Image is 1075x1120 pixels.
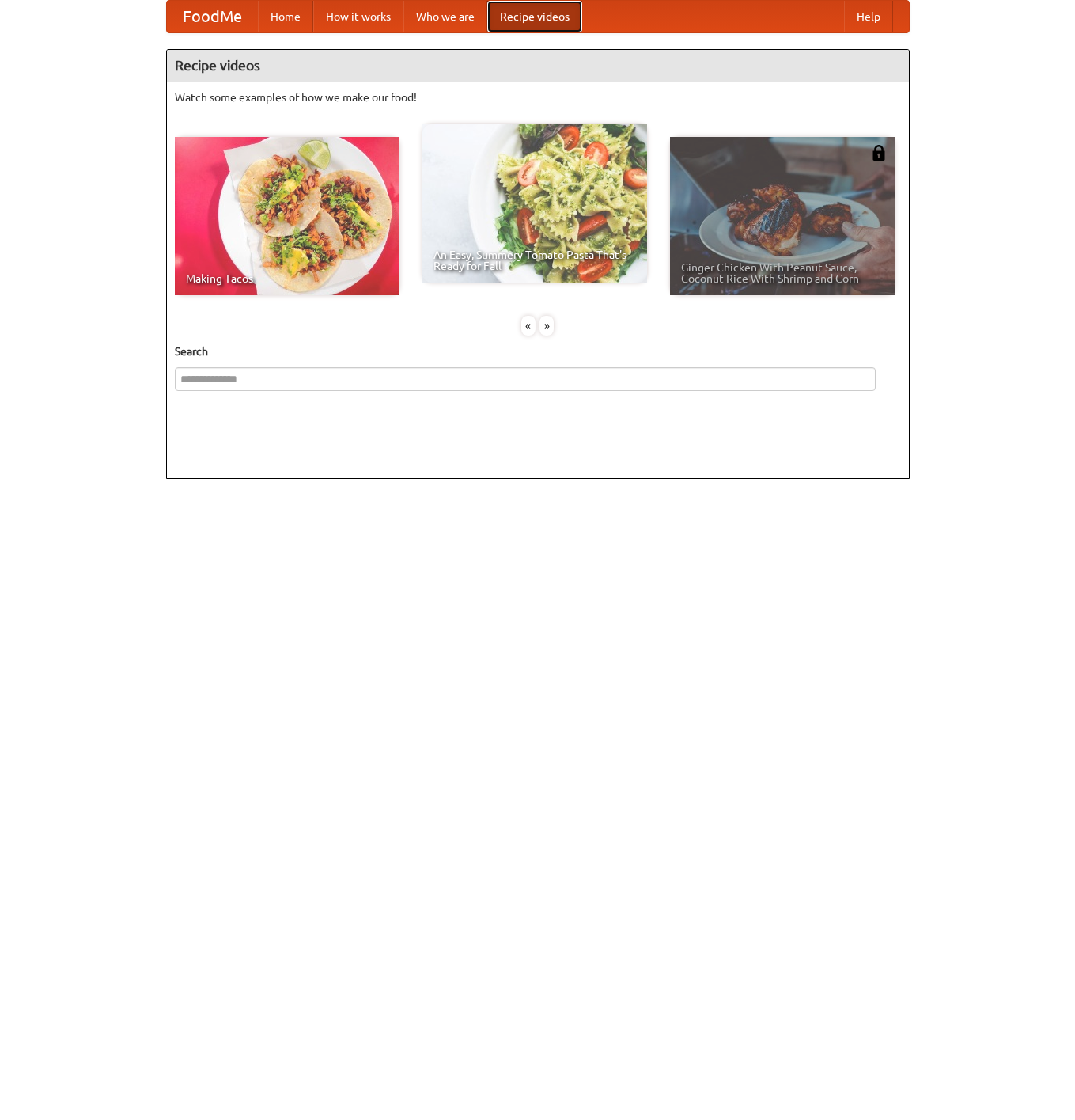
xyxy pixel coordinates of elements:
a: How it works [313,1,403,32]
a: Making Tacos [175,137,399,295]
h4: Recipe videos [167,50,909,82]
h5: Search [175,344,901,359]
span: Making Tacos [186,273,388,284]
div: » [539,316,554,336]
a: Home [258,1,313,32]
a: An Easy, Summery Tomato Pasta That's Ready for Fall [422,124,647,283]
a: Who we are [403,1,487,32]
img: 483408.png [871,145,887,161]
a: Recipe videos [487,1,582,32]
div: « [521,316,536,336]
a: Help [844,1,893,32]
a: FoodMe [167,1,258,32]
span: An Easy, Summery Tomato Pasta That's Ready for Fall [433,249,636,271]
p: Watch some examples of how we make our food! [175,89,901,105]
